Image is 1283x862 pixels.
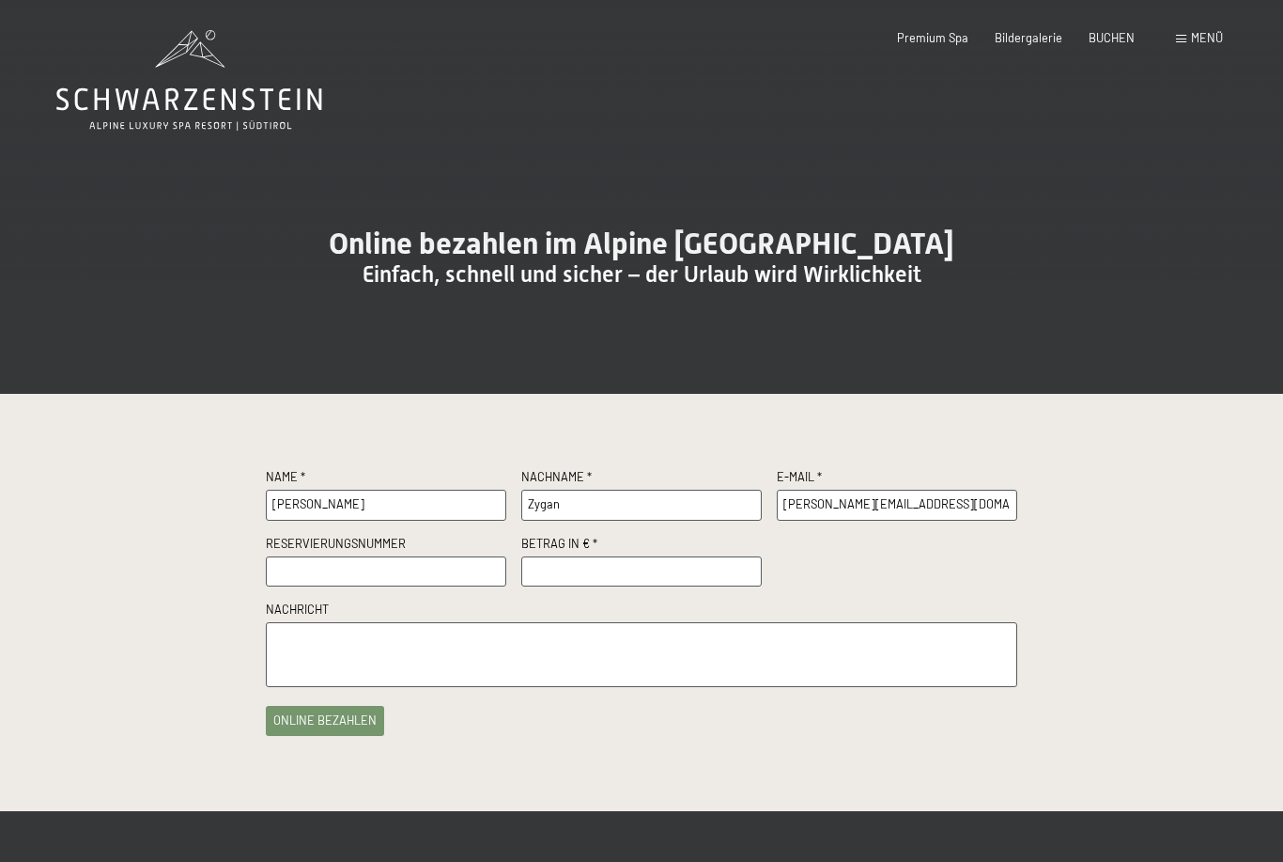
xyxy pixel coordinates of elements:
span: Online bezahlen im Alpine [GEOGRAPHIC_DATA] [329,226,954,261]
span: Einfach, schnell und sicher – der Urlaub wird Wirklichkeit [363,261,921,288]
a: BUCHEN [1089,30,1135,45]
label: E-Mail * [777,469,1017,490]
label: Nachname * [521,469,762,490]
label: Betrag in € * [521,536,762,556]
label: Name * [266,469,506,490]
label: Reservierungsnummer [266,536,506,556]
a: Premium Spa [897,30,968,45]
label: Nachricht [266,602,1017,622]
a: Bildergalerie [995,30,1062,45]
span: Menü [1191,30,1223,45]
button: online bezahlen [266,706,384,736]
